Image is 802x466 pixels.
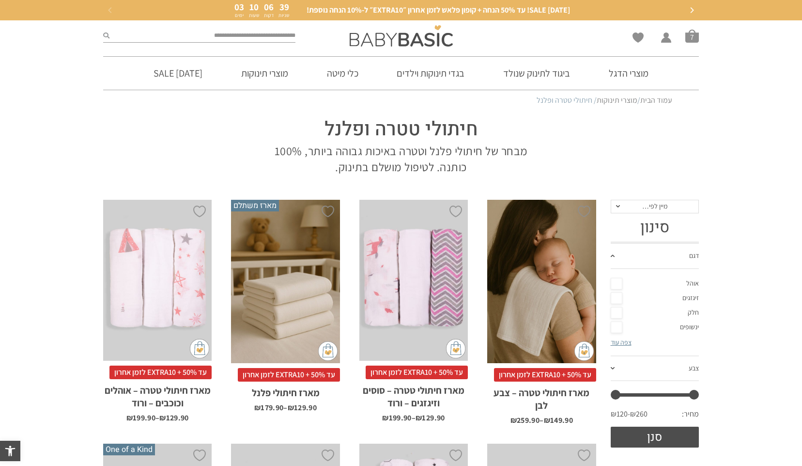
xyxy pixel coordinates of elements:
img: Baby Basic בגדי תינוקות וילדים אונליין [350,25,453,47]
span: 39 [279,1,289,13]
span: ₪260 [630,409,648,419]
span: מיין לפי… [642,202,667,210]
span: ₪ [382,413,388,423]
a: מוצרי הדגל [594,57,663,90]
p: שעות [249,13,259,18]
span: ₪ [288,402,294,413]
p: מבחר של חיתולי פלנל וטטרה באיכות גבוהה ביותר, 100% כותנה. לטיפול מושלם בתינוק. [263,143,539,176]
span: עד 50% + EXTRA10 לזמן אחרון [109,366,212,379]
span: Wishlist [632,32,644,46]
span: ₪ [544,415,550,425]
a: כלי מיטה [312,57,373,90]
span: ₪ [126,413,133,423]
p: שניות [278,13,290,18]
a: מארז חיתולי טטרה - סוסים וזיגזגים - ורוד עד 50% + EXTRA10 לזמן אחרוןמארז חיתולי טטרה – סוסים וזיג... [359,200,468,422]
button: Next [684,3,699,17]
bdi: 129.90 [288,402,317,413]
a: דגם [611,244,699,269]
span: ₪ [416,413,422,423]
a: Wishlist [632,32,644,43]
span: ₪ [510,415,517,425]
h2: מארז חיתולי פלנל [231,382,339,399]
a: מארז חיתולי טטרה - אוהלים וכוכבים - ורוד עד 50% + EXTRA10 לזמן אחרוןמארז חיתולי טטרה – אוהלים וכו... [103,200,212,422]
bdi: 129.90 [416,413,445,423]
a: אוהל [611,276,699,291]
a: זיגזגים [611,291,699,305]
span: [DATE] SALE! עד 50% הנחה + קופון פלאש לזמן אחרון ״EXTRA10״ ל-10% הנחה נוספת! [307,5,570,16]
a: צבע [611,356,699,382]
a: ינשופים [611,320,699,335]
a: ביגוד לתינוק שנולד [489,57,585,90]
h2: מארז חיתולי טטרה – אוהלים וכוכבים – ורוד [103,379,212,409]
button: סנן [611,427,699,448]
bdi: 199.90 [382,413,411,423]
span: עד 50% + EXTRA10 לזמן אחרון [366,366,468,379]
p: דקות [264,13,274,18]
bdi: 129.90 [159,413,188,423]
span: 03 [234,1,244,13]
a: מארז משתלם מארז חיתולי פלנל עד 50% + EXTRA10 לזמן אחרוןמארז חיתולי פלנל ₪129.90–₪179.90 [231,200,339,412]
h3: סינון [611,218,699,237]
img: cat-mini-atc.png [190,339,209,358]
a: סל קניות7 [685,29,699,43]
h2: מארז חיתולי טטרה – צבע לבן [487,382,596,412]
span: ₪ [254,402,261,413]
bdi: 259.90 [510,415,540,425]
a: צפה עוד [611,338,632,347]
span: 06 [264,1,274,13]
span: One of a Kind [103,444,155,455]
span: – [103,409,212,422]
img: cat-mini-atc.png [574,341,594,361]
nav: Breadcrumb [130,95,672,106]
a: [DATE] SALE! עד 50% הנחה + קופון פלאש לזמן אחרון ״EXTRA10״ ל-10% הנחה נוספת!03ימים10שעות06דקות39ש... [113,2,689,18]
span: סל קניות [685,29,699,43]
span: 10 [249,1,259,13]
span: מארז משתלם [231,200,279,211]
span: – [359,409,468,422]
span: – [487,412,596,424]
a: עמוד הבית [640,95,672,105]
span: עד 50% + EXTRA10 לזמן אחרון [238,368,340,382]
span: ₪120 [611,409,630,419]
a: מוצרי תינוקות [597,95,637,105]
bdi: 199.90 [126,413,155,423]
h1: חיתולי טטרה ופלנל [263,116,539,143]
span: ₪ [159,413,166,423]
a: בגדי תינוקות וילדים [382,57,479,90]
a: מארז חיתולי טטרה - צבע לבן עד 50% + EXTRA10 לזמן אחרוןמארז חיתולי טטרה – צבע לבן ₪149.90–₪259.90 [487,200,596,424]
img: cat-mini-atc.png [446,339,465,358]
a: [DATE] SALE [139,57,217,90]
h2: מארז חיתולי טטרה – סוסים וזיגזגים – ורוד [359,379,468,409]
span: – [231,399,339,412]
p: ימים [234,13,244,18]
a: חלק [611,305,699,320]
bdi: 149.90 [544,415,573,425]
img: cat-mini-atc.png [318,341,338,361]
span: עד 50% + EXTRA10 לזמן אחרון [494,368,596,382]
div: מחיר: — [611,406,699,427]
bdi: 179.90 [254,402,283,413]
a: מוצרי תינוקות [227,57,303,90]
